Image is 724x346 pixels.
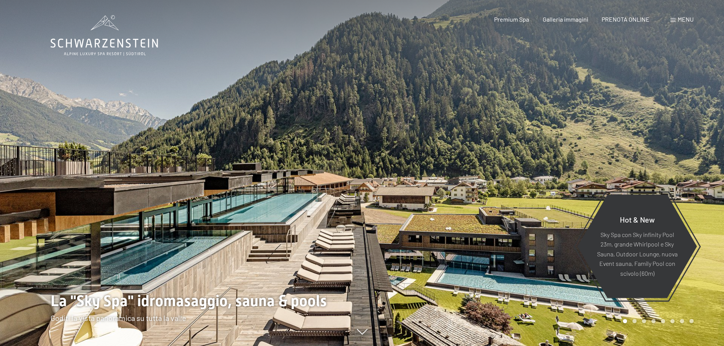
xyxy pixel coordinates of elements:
span: Menu [678,16,694,23]
div: Carousel Pagination [620,319,694,323]
div: Carousel Page 3 [642,319,646,323]
p: Sky Spa con Sky infinity Pool 23m, grande Whirlpool e Sky Sauna, Outdoor Lounge, nuova Event saun... [596,229,678,278]
a: Hot & New Sky Spa con Sky infinity Pool 23m, grande Whirlpool e Sky Sauna, Outdoor Lounge, nuova ... [577,194,697,299]
div: Carousel Page 4 [651,319,656,323]
div: Carousel Page 2 [632,319,637,323]
div: Carousel Page 5 [661,319,665,323]
a: PRENOTA ONLINE [602,16,650,23]
div: Carousel Page 6 [670,319,675,323]
a: Galleria immagini [543,16,588,23]
span: Hot & New [620,215,655,224]
div: Carousel Page 8 [689,319,694,323]
a: Premium Spa [494,16,529,23]
div: Carousel Page 1 (Current Slide) [623,319,627,323]
div: Carousel Page 7 [680,319,684,323]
